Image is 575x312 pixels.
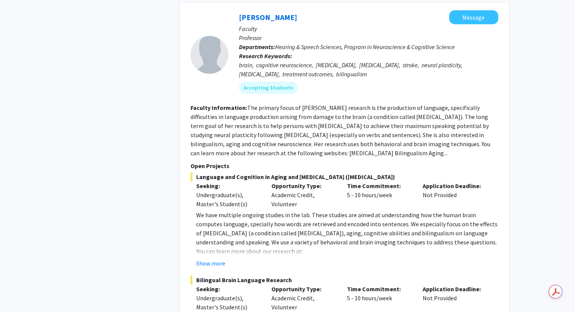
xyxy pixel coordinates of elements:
[239,82,298,94] mat-chip: Accepting Students
[196,293,260,312] div: Undergraduate(s), Master's Student(s)
[347,181,411,190] p: Time Commitment:
[191,275,498,284] span: Bilingual Brain Language Research
[347,284,411,293] p: Time Commitment:
[239,12,297,22] a: [PERSON_NAME]
[239,43,275,51] b: Departments:
[417,181,493,209] div: Not Provided
[423,181,487,190] p: Application Deadline:
[341,181,417,209] div: 5 - 10 hours/week
[191,104,247,111] b: Faculty Information:
[239,33,498,42] p: Professor
[271,284,336,293] p: Opportunity Type:
[449,10,498,24] button: Message Yasmeen Faroqi-Shah
[196,247,498,256] p: You can learn more about our research at:
[266,284,341,312] div: Academic Credit, Volunteer
[341,284,417,312] div: 5 - 10 hours/week
[239,60,498,79] div: brain, cognitive neuroscience, [MEDICAL_DATA], [MEDICAL_DATA], stroke, neural plasticity, [MEDICA...
[196,190,260,209] div: Undergraduate(s), Master's Student(s)
[196,284,260,293] p: Seeking:
[239,24,498,33] p: Faculty
[6,278,32,306] iframe: Chat
[191,172,498,181] span: Language and Cognition in Aging and [MEDICAL_DATA] ([MEDICAL_DATA])
[196,210,498,247] p: We have multiple ongoing studies in the lab. These studies are aimed at understanding how the hum...
[271,181,336,190] p: Opportunity Type:
[275,43,455,51] span: Hearing & Speech Sciences, Program in Neuroscience & Cognitive Science
[423,284,487,293] p: Application Deadline:
[266,181,341,209] div: Academic Credit, Volunteer
[196,181,260,190] p: Seeking:
[191,104,490,157] fg-read-more: The primary focus of [PERSON_NAME] research is the production of language, specifically difficult...
[239,52,292,60] b: Research Keywords:
[196,259,225,268] button: Show more
[417,284,493,312] div: Not Provided
[191,161,498,170] p: Open Projects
